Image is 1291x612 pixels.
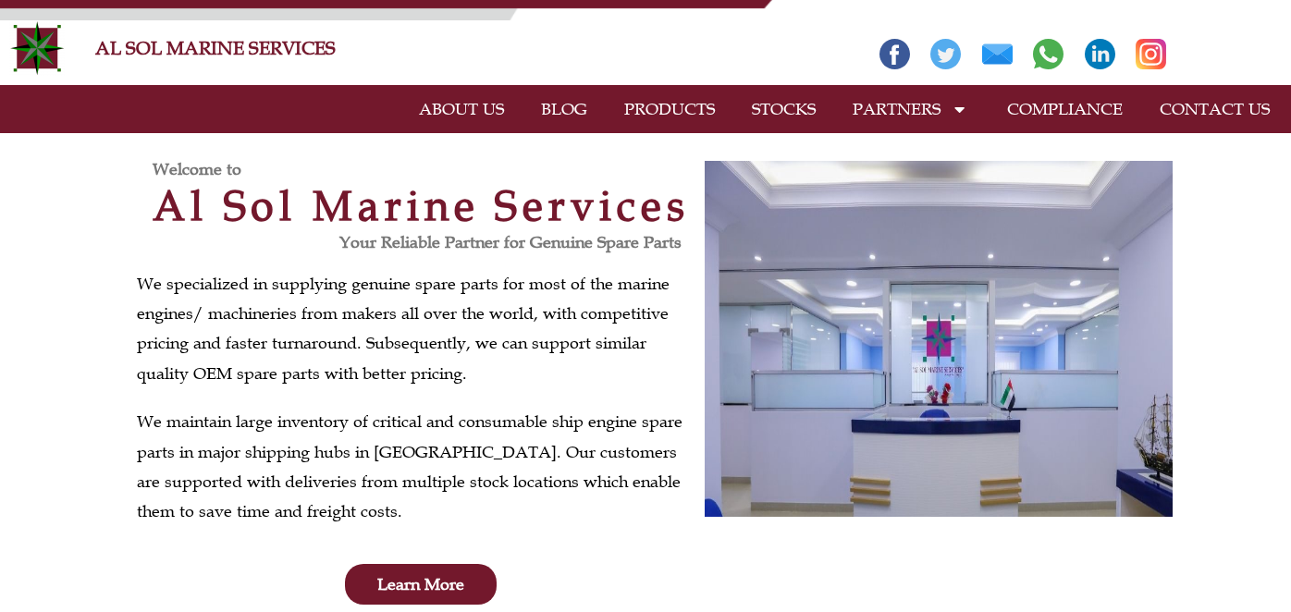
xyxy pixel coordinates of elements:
[153,161,705,177] h3: Welcome to
[137,234,682,251] h3: Your Reliable Partner for Genuine Spare Parts
[95,37,336,59] a: AL SOL MARINE SERVICES
[9,20,65,76] img: Alsolmarine-logo
[989,88,1141,130] a: COMPLIANCE
[377,576,464,593] span: Learn More
[523,88,606,130] a: BLOG
[834,88,990,130] a: PARTNERS
[606,88,733,130] a: PRODUCTS
[733,88,834,130] a: STOCKS
[137,185,705,226] h2: Al Sol Marine Services
[137,407,695,527] p: We maintain large inventory of critical and consumable ship engine spare parts in major shipping ...
[1141,88,1288,130] a: CONTACT US
[345,564,497,605] a: Learn More
[137,269,695,389] p: We specialized in supplying genuine spare parts for most of the marine engines/ machineries from ...
[400,88,523,130] a: ABOUT US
